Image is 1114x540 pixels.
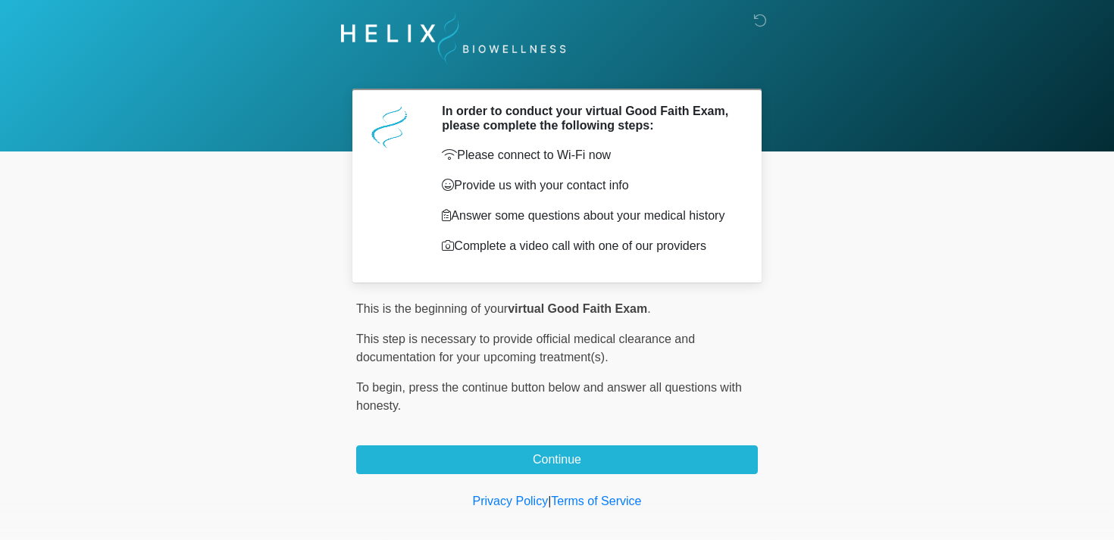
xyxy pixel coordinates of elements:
[442,207,735,225] p: Answer some questions about your medical history
[356,445,758,474] button: Continue
[368,104,413,149] img: Agent Avatar
[508,302,647,315] strong: virtual Good Faith Exam
[341,11,566,65] img: Helix Biowellness Logo
[473,495,549,507] a: Privacy Policy
[551,495,641,507] a: Terms of Service
[442,104,735,133] h2: In order to conduct your virtual Good Faith Exam, please complete the following steps:
[356,381,408,394] span: To begin,
[647,302,650,315] span: .
[442,176,735,195] p: Provide us with your contact info
[442,146,735,164] p: Please connect to Wi-Fi now
[356,381,742,412] span: press the continue button below and answer all questions with honesty.
[356,302,508,315] span: This is the beginning of your
[356,332,695,364] span: This step is necessary to provide official medical clearance and documentation for your upcoming ...
[442,237,735,255] p: Complete a video call with one of our providers
[548,495,551,507] a: |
